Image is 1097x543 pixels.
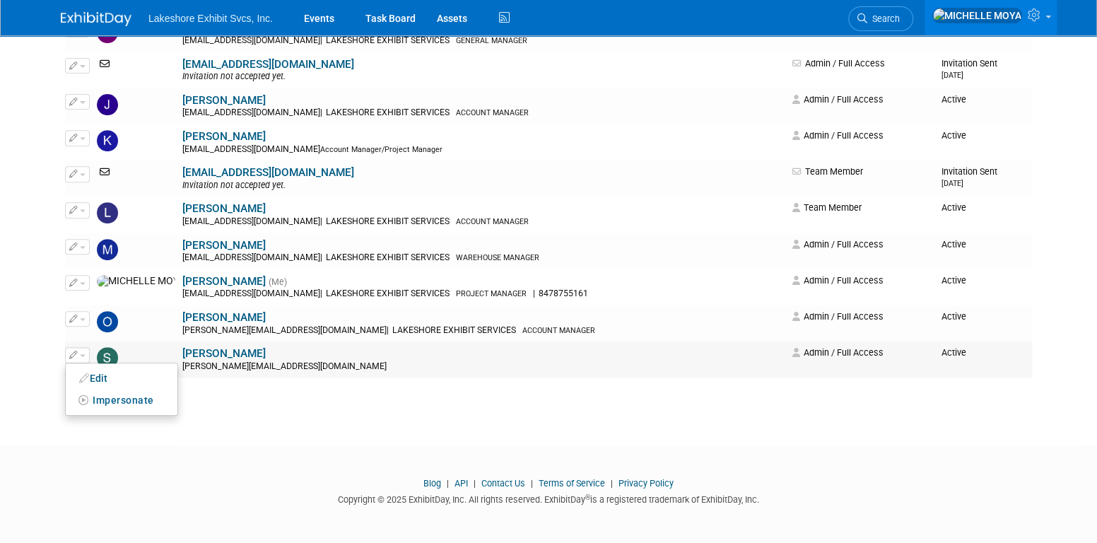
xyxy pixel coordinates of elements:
a: Contact Us [481,478,525,489]
img: MICHELLE MOYA [97,275,175,288]
span: Team Member [792,166,863,177]
span: | [527,478,536,489]
img: LAYNE PHILLIPS [97,202,118,223]
span: Admin / Full Access [792,311,884,322]
span: | [320,252,322,262]
small: [DATE] [941,71,963,80]
span: PROJECT MANAGER [456,289,527,298]
div: [EMAIL_ADDRESS][DOMAIN_NAME] [182,252,783,264]
span: 8478755161 [535,288,592,298]
a: [PERSON_NAME] [182,347,266,360]
a: Privacy Policy [618,478,674,489]
span: Team Member [792,202,862,213]
span: | [320,288,322,298]
img: Olivia Satala [97,311,118,332]
sup: ® [585,494,590,501]
span: Admin / Full Access [792,239,884,250]
img: ExhibitDay [61,12,131,26]
a: [PERSON_NAME] [182,202,266,215]
span: Active [941,94,966,105]
span: Impersonate [93,395,154,406]
span: Account Manager/Project Manager [320,145,442,154]
span: LAKESHORE EXHIBIT SERVICES [389,325,520,335]
a: Terms of Service [539,478,605,489]
button: Impersonate [73,391,161,410]
a: [PERSON_NAME] [182,311,266,324]
div: [EMAIL_ADDRESS][DOMAIN_NAME] [182,288,783,300]
a: [EMAIL_ADDRESS][DOMAIN_NAME] [182,166,354,179]
span: | [320,216,322,226]
img: MARK FELA [97,239,118,260]
span: ACCOUNT MANAGER [456,108,529,117]
span: Search [867,13,900,24]
span: LAKESHORE EXHIBIT SERVICES [322,216,454,226]
img: Keisha Davis [97,130,118,151]
a: Blog [423,478,441,489]
span: Lakeshore Exhibit Svcs, Inc. [148,13,273,24]
span: | [607,478,616,489]
a: [PERSON_NAME] [182,130,266,143]
div: Invitation not accepted yet. [182,180,783,192]
a: [PERSON_NAME] [182,94,266,107]
span: Admin / Full Access [792,130,884,141]
span: Active [941,239,966,250]
span: Invitation Sent [941,58,997,80]
span: LAKESHORE EXHIBIT SERVICES [322,107,454,117]
span: Active [941,275,966,286]
span: (Me) [269,277,287,287]
span: Active [941,347,966,358]
span: Active [941,130,966,141]
a: Edit [66,368,177,388]
div: [EMAIL_ADDRESS][DOMAIN_NAME] [182,216,783,228]
a: [PERSON_NAME] [182,239,266,252]
small: [DATE] [941,179,963,188]
div: [PERSON_NAME][EMAIL_ADDRESS][DOMAIN_NAME] [182,361,783,373]
img: Stephen Hurn [97,347,118,368]
span: | [320,107,322,117]
span: | [387,325,389,335]
span: Admin / Full Access [792,94,884,105]
div: [EMAIL_ADDRESS][DOMAIN_NAME] [182,35,783,47]
span: LAKESHORE EXHIBIT SERVICES [322,252,454,262]
span: | [320,35,322,45]
span: Admin / Full Access [792,347,884,358]
span: | [443,478,452,489]
span: ACCOUNT MANAGER [522,326,595,335]
img: MICHELLE MOYA [932,8,1022,23]
span: GENERAL MANAGER [456,36,527,45]
span: | [470,478,479,489]
span: Admin / Full Access [792,58,885,69]
img: Julie Ratio [97,94,118,115]
a: [PERSON_NAME] [182,275,266,288]
span: Admin / Full Access [792,275,884,286]
span: Invitation Sent [941,166,997,188]
span: LAKESHORE EXHIBIT SERVICES [322,288,454,298]
div: [EMAIL_ADDRESS][DOMAIN_NAME] [182,144,783,156]
div: [EMAIL_ADDRESS][DOMAIN_NAME] [182,107,783,119]
div: [PERSON_NAME][EMAIL_ADDRESS][DOMAIN_NAME] [182,325,783,337]
span: LAKESHORE EXHIBIT SERVICES [322,35,454,45]
span: Active [941,311,966,322]
a: API [454,478,468,489]
span: Active [941,202,966,213]
span: | [533,288,535,298]
span: WAREHOUSE MANAGER [456,253,539,262]
div: Invitation not accepted yet. [182,71,783,83]
span: ACCOUNT MANAGER [456,217,529,226]
a: Search [848,6,913,31]
a: [EMAIL_ADDRESS][DOMAIN_NAME] [182,58,354,71]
